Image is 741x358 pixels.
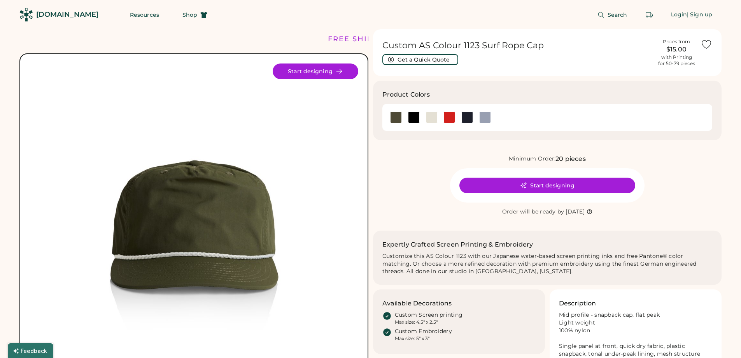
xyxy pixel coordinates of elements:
div: Prices from [663,39,690,45]
button: Start designing [459,178,635,193]
div: | Sign up [687,11,712,19]
div: Minimum Order: [509,155,556,163]
button: Start designing [273,63,358,79]
button: Search [588,7,637,23]
div: with Printing for 50-79 pieces [658,54,695,67]
button: Get a Quick Quote [382,54,458,65]
h3: Product Colors [382,90,430,99]
div: $15.00 [657,45,696,54]
img: Rendered Logo - Screens [19,8,33,21]
div: Custom Screen printing [395,311,463,319]
div: Custom Embroidery [395,328,452,335]
span: Search [608,12,627,18]
div: Max size: 4.5" x 2.5" [395,319,438,325]
div: Max size: 5" x 3" [395,335,429,342]
div: [DOMAIN_NAME] [36,10,98,19]
div: FREE SHIPPING [328,34,395,44]
h2: Expertly Crafted Screen Printing & Embroidery [382,240,533,249]
div: Customize this AS Colour 1123 with our Japanese water-based screen printing inks and free Pantone... [382,252,713,276]
h3: Available Decorations [382,299,452,308]
button: Shop [173,7,217,23]
div: Order will be ready by [502,208,564,216]
button: Retrieve an order [641,7,657,23]
div: 20 pieces [555,154,585,164]
button: Resources [121,7,168,23]
h3: Description [559,299,596,308]
div: [DATE] [566,208,585,216]
span: Shop [182,12,197,18]
h1: Custom AS Colour 1123 Surf Rope Cap [382,40,653,51]
div: Login [671,11,687,19]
